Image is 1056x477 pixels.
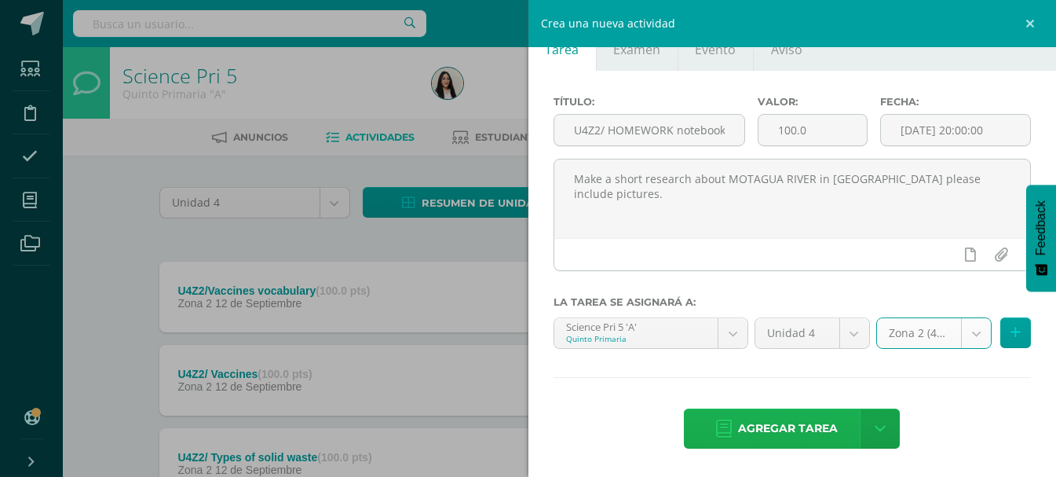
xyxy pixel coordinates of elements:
span: Evento [695,41,736,58]
span: Aviso [771,41,802,58]
button: Feedback - Mostrar encuesta [1026,185,1056,292]
span: Agregar tarea [738,409,838,448]
span: Unidad 4 [767,318,827,348]
label: Fecha: [880,96,1031,108]
span: Zona 2 (40.0%) [889,318,950,348]
div: Quinto Primaria [566,333,707,344]
span: Examen [613,41,660,58]
input: Puntos máximos [758,115,867,145]
span: Tarea [545,41,579,58]
label: Valor: [758,96,868,108]
a: Zona 2 (40.0%) [877,318,992,348]
div: Science Pri 5 'A' [566,318,707,333]
label: La tarea se asignará a: [554,296,1032,308]
a: Science Pri 5 'A'Quinto Primaria [554,318,748,348]
input: Título [554,115,744,145]
span: Feedback [1034,200,1048,255]
input: Fecha de entrega [881,115,1030,145]
a: Unidad 4 [755,318,868,348]
label: Título: [554,96,745,108]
